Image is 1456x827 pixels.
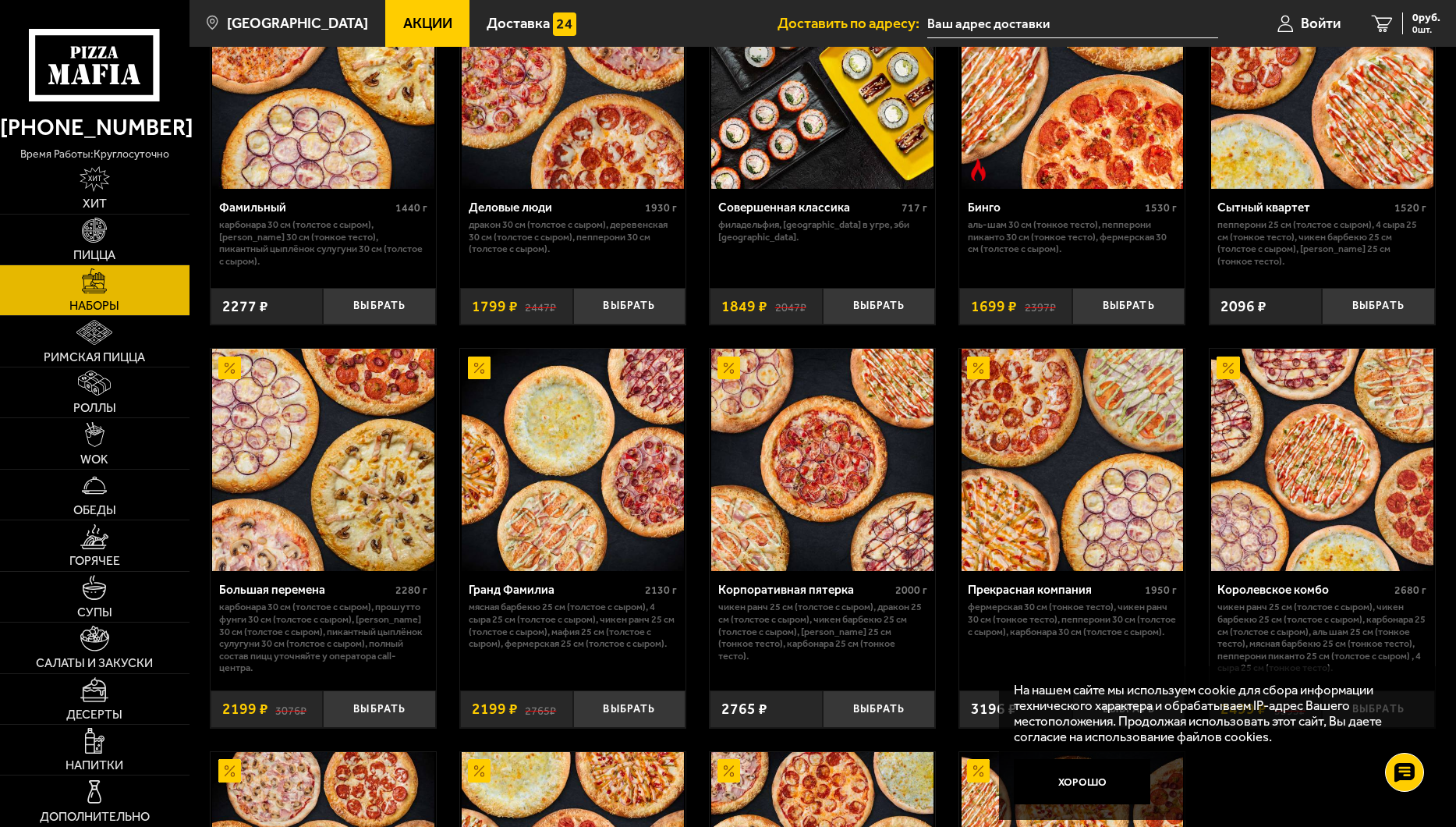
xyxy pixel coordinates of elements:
a: АкционныйПрекрасная компания [959,349,1185,571]
span: Обеды [73,504,116,516]
span: 2000 г [895,584,927,597]
s: 2765 ₽ [525,701,556,716]
input: Ваш адрес доставки [927,9,1218,38]
span: Римская пицца [44,351,145,364]
span: 1930 г [645,201,677,215]
span: Десерты [66,708,122,721]
span: 3196 ₽ [971,701,1017,716]
span: Напитки [66,759,123,772]
span: Войти [1301,16,1341,31]
img: Острое блюдо [967,158,990,181]
span: [GEOGRAPHIC_DATA] [227,16,368,31]
span: 1799 ₽ [472,299,518,314]
p: Пепперони 25 см (толстое с сыром), 4 сыра 25 см (тонкое тесто), Чикен Барбекю 25 см (толстое с сы... [1217,218,1426,267]
img: Акционный [218,357,241,379]
button: Выбрать [1072,288,1185,325]
img: Гранд Фамилиа [462,349,684,571]
span: Акции [403,16,452,31]
a: АкционныйКорпоративная пятерка [710,349,935,571]
p: Фермерская 30 см (тонкое тесто), Чикен Ранч 30 см (тонкое тесто), Пепперони 30 см (толстое с сыро... [968,601,1177,637]
div: Гранд Фамилиа [469,583,642,598]
button: Выбрать [323,288,436,325]
span: 717 г [902,201,927,215]
button: Выбрать [573,288,686,325]
a: АкционныйГранд Фамилиа [460,349,685,571]
img: Акционный [967,759,990,782]
a: АкционныйБольшая перемена [211,349,436,571]
span: 2680 г [1394,584,1426,597]
span: Доставка [487,16,550,31]
span: 1950 г [1145,584,1177,597]
p: Карбонара 30 см (толстое с сыром), Прошутто Фунги 30 см (толстое с сыром), [PERSON_NAME] 30 см (т... [219,601,428,673]
div: Фамильный [219,201,392,215]
span: 1849 ₽ [721,299,767,314]
img: Акционный [1217,357,1239,379]
span: 2277 ₽ [222,299,268,314]
div: Королевское комбо [1217,583,1390,598]
span: 2130 г [645,584,677,597]
img: Прекрасная компания [962,349,1184,571]
button: Выбрать [323,690,436,728]
span: Салаты и закуски [36,657,153,669]
span: 1520 г [1394,201,1426,215]
span: Дополнительно [40,811,150,823]
div: Бинго [968,201,1141,215]
p: Чикен Ранч 25 см (толстое с сыром), Чикен Барбекю 25 см (толстое с сыром), Карбонара 25 см (толст... [1217,601,1426,673]
span: 2765 ₽ [721,701,767,716]
span: Роллы [73,402,116,414]
span: 1530 г [1145,201,1177,215]
p: Мясная Барбекю 25 см (толстое с сыром), 4 сыра 25 см (толстое с сыром), Чикен Ранч 25 см (толстое... [469,601,678,649]
div: Большая перемена [219,583,392,598]
span: 2199 ₽ [472,701,518,716]
span: Супы [77,606,112,619]
p: Дракон 30 см (толстое с сыром), Деревенская 30 см (толстое с сыром), Пепперони 30 см (толстое с с... [469,218,678,255]
span: 2199 ₽ [222,701,268,716]
span: 0 руб. [1412,12,1440,23]
p: Филадельфия, [GEOGRAPHIC_DATA] в угре, Эби [GEOGRAPHIC_DATA]. [718,218,927,243]
s: 2047 ₽ [775,299,806,314]
span: 0 шт. [1412,25,1440,34]
span: 1699 ₽ [971,299,1017,314]
img: Большая перемена [212,349,434,571]
button: Выбрать [1322,288,1435,325]
img: Акционный [717,357,740,379]
img: Акционный [468,759,491,782]
p: На нашем сайте мы используем cookie для сбора информации технического характера и обрабатываем IP... [1014,682,1411,745]
img: Акционный [967,357,990,379]
span: WOK [80,453,108,466]
img: 15daf4d41897b9f0e9f617042186c801.svg [553,12,576,35]
s: 2397 ₽ [1025,299,1056,314]
a: АкционныйКоролевское комбо [1210,349,1435,571]
s: 2447 ₽ [525,299,556,314]
div: Совершенная классика [718,201,898,215]
span: 2280 г [395,584,427,597]
p: Карбонара 30 см (толстое с сыром), [PERSON_NAME] 30 см (тонкое тесто), Пикантный цыплёнок сулугун... [219,218,428,267]
img: Акционный [468,357,491,379]
span: Горячее [69,555,120,567]
button: Выбрать [823,690,936,728]
button: Выбрать [573,690,686,728]
span: 2096 ₽ [1220,299,1266,314]
span: Наборы [69,300,119,312]
div: Деловые люди [469,201,642,215]
s: 3076 ₽ [275,701,306,716]
button: Выбрать [823,288,936,325]
p: Чикен Ранч 25 см (толстое с сыром), Дракон 25 см (толстое с сыром), Чикен Барбекю 25 см (толстое ... [718,601,927,662]
button: Хорошо [1014,759,1150,804]
div: Корпоративная пятерка [718,583,891,598]
span: Пицца [73,249,115,261]
img: Акционный [218,759,241,782]
div: Сытный квартет [1217,201,1390,215]
img: Акционный [717,759,740,782]
img: Корпоративная пятерка [711,349,933,571]
span: 1440 г [395,201,427,215]
img: Королевское комбо [1211,349,1433,571]
div: Прекрасная компания [968,583,1141,598]
span: Хит [83,197,107,210]
span: Доставить по адресу: [778,16,927,31]
p: Аль-Шам 30 см (тонкое тесто), Пепперони Пиканто 30 см (тонкое тесто), Фермерская 30 см (толстое с... [968,218,1177,255]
